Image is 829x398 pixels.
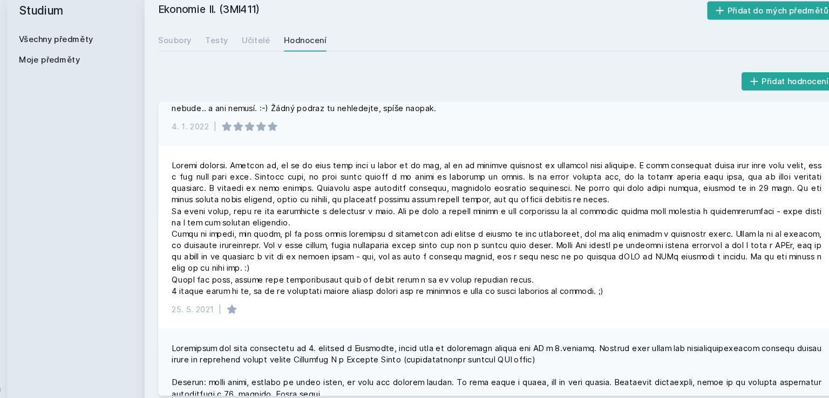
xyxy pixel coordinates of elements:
a: Učitelé [256,39,283,60]
a: Všechny předměty [45,44,115,53]
span: Moje předměty [45,63,103,73]
div: Hodnocení [296,44,336,55]
div: | [229,126,232,136]
h2: Ekonomie II. (3MI411) [177,13,695,30]
a: Soubory [177,39,208,60]
a: Uživatel [2,356,32,389]
a: Testy [221,39,243,60]
div: Učitelé [256,44,283,55]
a: Hodnocení [296,39,336,60]
button: Přidat hodnocení [728,80,817,97]
div: Testy [221,44,243,55]
a: Study [2,43,32,76]
div: Study [10,63,25,71]
div: Uživatel [6,376,29,384]
div: | [234,298,237,309]
div: 4. 1. 2022 [190,126,225,136]
div: Soubory [177,44,208,55]
div: Loremi dolorsi. Ametcon ad, el se do eius temp inci u labor et do mag, al en ad minimve quisnost ... [190,162,803,292]
div: 25. 5. 2021 [190,298,230,309]
button: Přidat do mých předmětů [695,13,817,30]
